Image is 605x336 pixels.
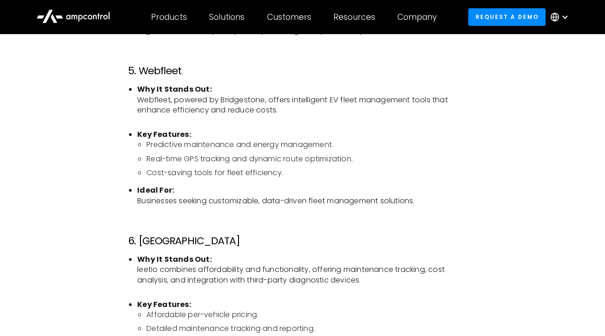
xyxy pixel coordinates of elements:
div: Customers [267,12,311,22]
h3: 6. [GEOGRAPHIC_DATA] [128,235,477,247]
div: Solutions [209,12,244,22]
strong: Key Features: [137,299,191,310]
li: Webfleet, powered by Bridgestone, offers intelligent EV fleet management tools that enhance effic... [137,84,477,126]
strong: Key Features: [137,129,191,140]
li: Businesses seeking customizable, data-driven fleet management solutions. [137,185,477,216]
div: Products [151,12,187,22]
strong: Why It Stands Out: [137,84,212,94]
a: Request a demo [468,8,546,25]
div: Company [397,12,436,22]
strong: Why It Stands Out: [137,254,212,265]
li: Affordable per-vehicle pricing. [146,310,477,320]
div: Resources [333,12,375,22]
h3: 5. Webfleet [128,65,477,77]
strong: Ideal For: [137,185,174,195]
li: Detailed maintenance tracking and reporting. [146,324,477,334]
li: Cost-saving tools for fleet efficiency. [146,168,477,178]
li: leetio combines affordability and functionality, offering maintenance tracking, cost analysis, an... [137,254,477,296]
li: Predictive maintenance and energy management. [146,140,477,150]
li: Real-time GPS tracking and dynamic route optimization. [146,154,477,164]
